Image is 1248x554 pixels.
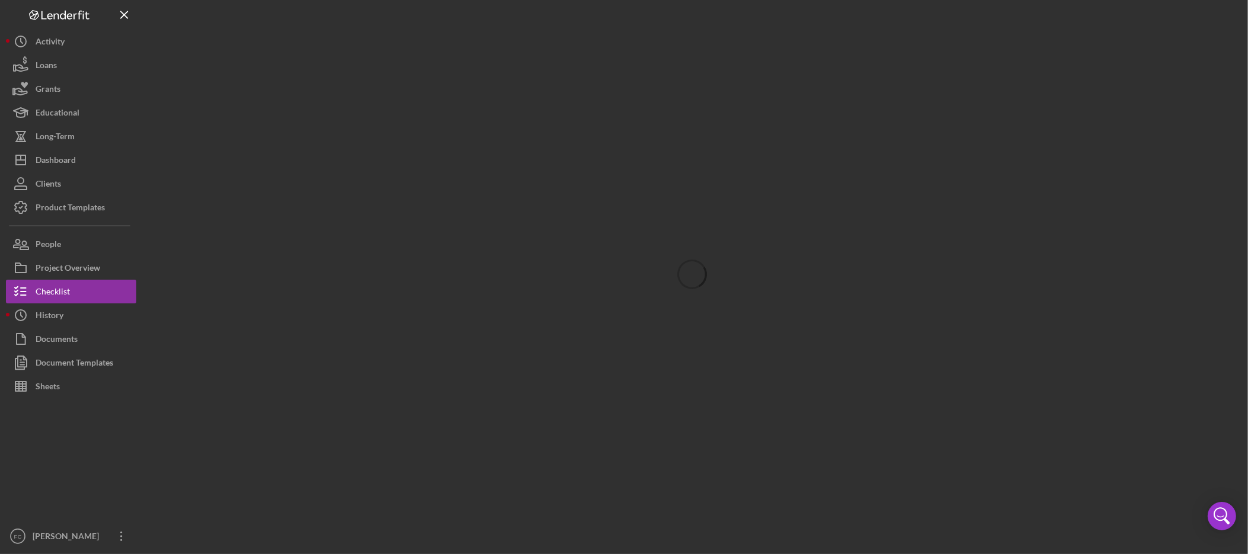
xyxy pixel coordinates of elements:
button: Product Templates [6,196,136,219]
button: Long-Term [6,124,136,148]
div: Activity [36,30,65,56]
div: Clients [36,172,61,198]
button: People [6,232,136,256]
button: Checklist [6,280,136,303]
button: History [6,303,136,327]
text: FC [14,533,22,540]
button: Sheets [6,374,136,398]
div: Documents [36,327,78,354]
button: FC[PERSON_NAME] [6,524,136,548]
button: Loans [6,53,136,77]
button: Grants [6,77,136,101]
div: Sheets [36,374,60,401]
div: People [36,232,61,259]
button: Document Templates [6,351,136,374]
div: Dashboard [36,148,76,175]
div: Educational [36,101,79,127]
div: Loans [36,53,57,80]
div: Long-Term [36,124,75,151]
button: Activity [6,30,136,53]
button: Documents [6,327,136,351]
button: Educational [6,101,136,124]
div: Grants [36,77,60,104]
button: Project Overview [6,256,136,280]
div: Product Templates [36,196,105,222]
div: Project Overview [36,256,100,283]
div: [PERSON_NAME] [30,524,107,551]
div: Document Templates [36,351,113,377]
div: Open Intercom Messenger [1208,502,1236,530]
button: Dashboard [6,148,136,172]
div: Checklist [36,280,70,306]
button: Clients [6,172,136,196]
div: History [36,303,63,330]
